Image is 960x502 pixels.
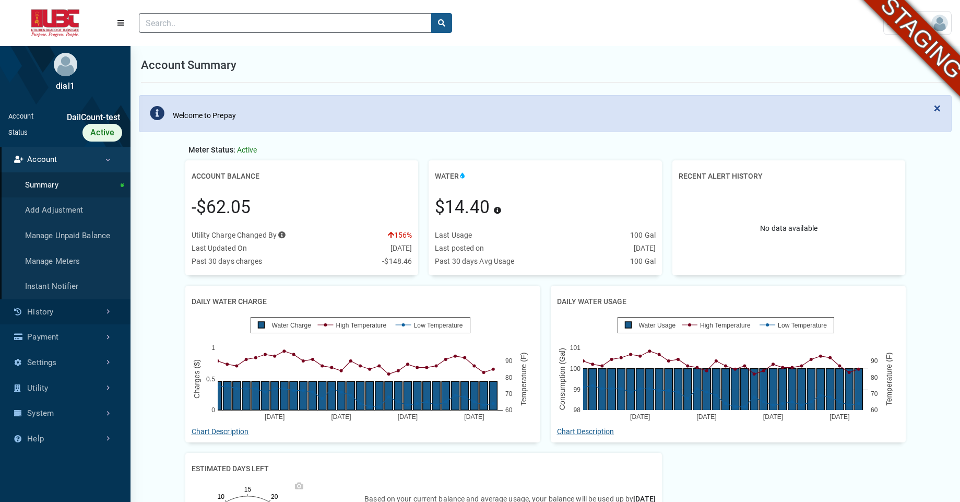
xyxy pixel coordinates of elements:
div: Utility Charge Changed By [192,230,286,241]
span: × [934,101,941,115]
a: Chart Description [557,427,614,436]
div: Past 30 days Avg Usage [435,256,514,267]
h2: Water [435,167,466,186]
h2: Account Balance [192,167,259,186]
div: -$62.05 [192,194,251,220]
div: Past 30 days charges [192,256,263,267]
div: Last Usage [435,230,472,241]
div: No data available [679,190,899,267]
div: DailCount-test [33,111,122,124]
button: Menu [111,14,131,32]
div: Active [82,124,122,142]
div: Account [8,111,33,124]
h2: Daily Water Charge [192,292,267,311]
input: Search [139,13,432,33]
a: Chart Description [192,427,249,436]
h2: Estimated days left [192,459,269,478]
img: ALTSK Logo [8,9,102,37]
div: Welcome to Prepay [173,110,236,121]
h1: Account Summary [141,56,237,74]
span: $14.40 [435,197,490,217]
h2: Daily Water Usage [557,292,626,311]
div: [DATE] [390,243,412,254]
div: 100 Gal [630,256,656,267]
div: [DATE] [634,243,656,254]
div: dial1 [8,80,122,92]
div: 100 Gal [630,230,656,241]
div: -$148.46 [382,256,412,267]
div: Last posted on [435,243,484,254]
a: User Settings [883,11,952,35]
span: Meter Status: [188,146,235,155]
button: search [431,13,452,33]
div: Status [8,127,28,137]
span: User Settings [887,18,931,28]
div: Last Updated On [192,243,247,254]
span: 156% [388,231,412,239]
span: Active [237,146,257,154]
button: Close [923,96,951,121]
h2: Recent Alert History [679,167,763,186]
